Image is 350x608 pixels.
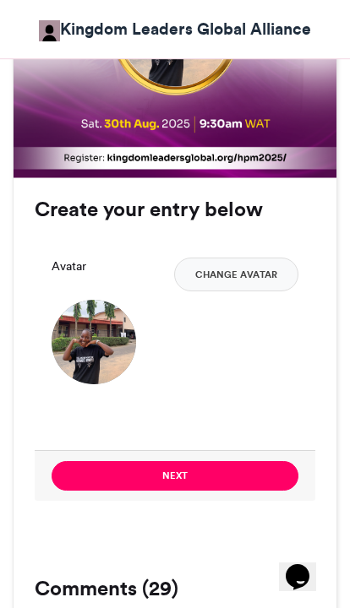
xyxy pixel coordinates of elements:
[52,461,298,491] button: Next
[52,300,136,384] img: 1756449423.279-b2dcae4267c1926e4edbba7f5065fdc4d8f11412.png
[39,17,311,41] a: Kingdom Leaders Global Alliance
[35,199,315,220] h3: Create your entry below
[174,258,298,291] button: Change Avatar
[279,540,333,591] iframe: chat widget
[35,578,315,599] h3: Comments (29)
[39,20,60,41] img: Kingdom Leaders Global Alliance
[52,258,86,275] label: Avatar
